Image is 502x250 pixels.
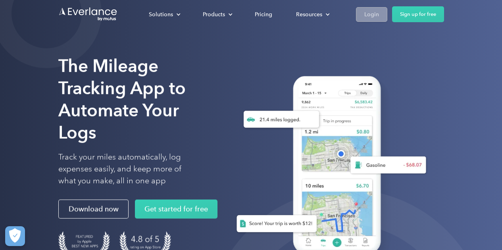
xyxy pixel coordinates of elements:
a: Pricing [247,8,280,21]
a: Login [356,7,387,22]
a: Go to homepage [58,7,118,22]
button: Cookies Settings [5,226,25,246]
div: Products [195,8,239,21]
p: Track your miles automatically, log expenses easily, and keep more of what you make, all in one app [58,151,200,187]
div: Resources [288,8,336,21]
a: Get started for free [135,200,217,219]
div: Resources [296,10,322,19]
div: Pricing [255,10,272,19]
a: Sign up for free [392,6,444,22]
div: Solutions [141,8,187,21]
strong: The Mileage Tracking App to Automate Your Logs [58,55,186,143]
a: Download now [58,200,129,219]
div: Login [364,10,379,19]
div: Solutions [149,10,173,19]
div: Products [203,10,225,19]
